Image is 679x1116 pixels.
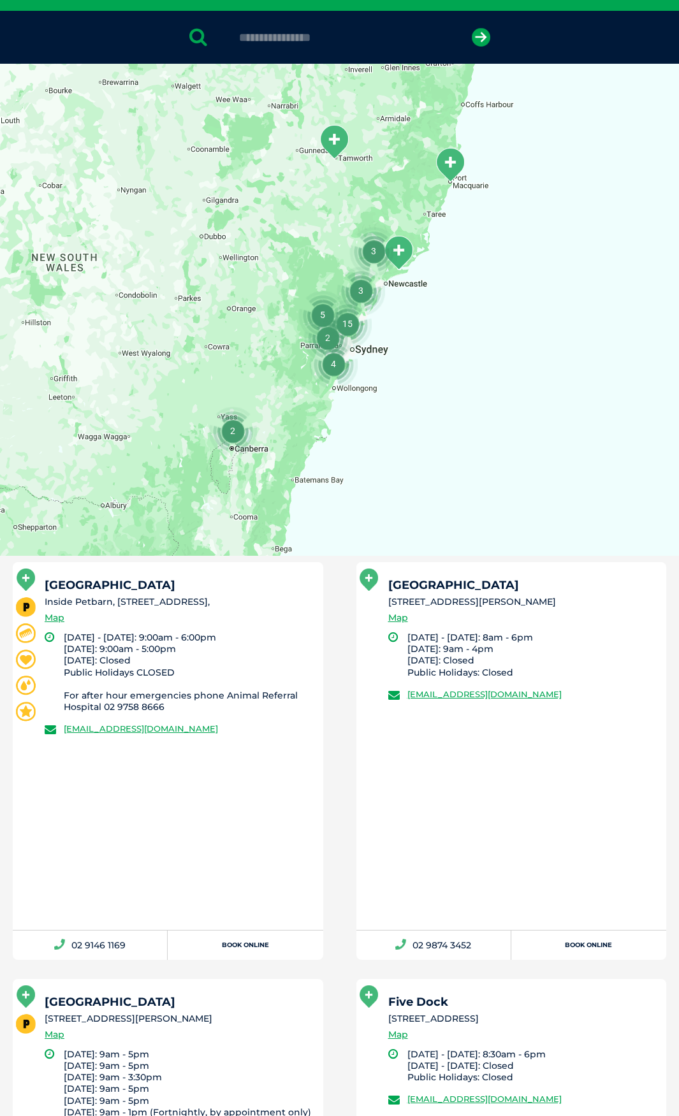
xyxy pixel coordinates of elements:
[349,227,398,275] div: 3
[388,1012,655,1025] li: [STREET_ADDRESS]
[168,931,323,960] a: Book Online
[13,931,168,960] a: 02 9146 1169
[388,1027,408,1042] a: Map
[388,579,655,591] h5: [GEOGRAPHIC_DATA]
[208,407,257,455] div: 2
[407,632,655,678] li: [DATE] - [DATE]: 8am - 6pm [DATE]: 9am - 4pm [DATE]: Closed Public Holidays: Closed
[407,1094,562,1104] a: [EMAIL_ADDRESS][DOMAIN_NAME]
[318,124,350,159] div: South Tamworth
[45,611,64,625] a: Map
[407,1048,655,1083] li: [DATE] - [DATE]: 8:30am - 6pm [DATE] - [DATE]: Closed Public Holidays: Closed
[337,266,385,315] div: 3
[45,595,312,609] li: Inside Petbarn, [STREET_ADDRESS],
[407,689,562,699] a: [EMAIL_ADDRESS][DOMAIN_NAME]
[356,931,511,960] a: 02 9874 3452
[388,996,655,1008] h5: Five Dock
[45,1027,64,1042] a: Map
[45,1012,312,1025] li: [STREET_ADDRESS][PERSON_NAME]
[298,291,347,339] div: 5
[64,723,218,734] a: [EMAIL_ADDRESS][DOMAIN_NAME]
[309,340,358,388] div: 4
[434,147,466,182] div: Port Macquarie
[388,611,408,625] a: Map
[388,595,655,609] li: [STREET_ADDRESS][PERSON_NAME]
[383,235,414,270] div: Tanilba Bay
[45,579,312,591] h5: [GEOGRAPHIC_DATA]
[64,632,312,713] li: [DATE] - [DATE]: 9:00am - 6:00pm [DATE]: 9:00am - 5:00pm [DATE]: Closed Public Holidays CLOSED Fo...
[511,931,666,960] a: Book Online
[323,300,372,348] div: 15
[45,996,312,1008] h5: [GEOGRAPHIC_DATA]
